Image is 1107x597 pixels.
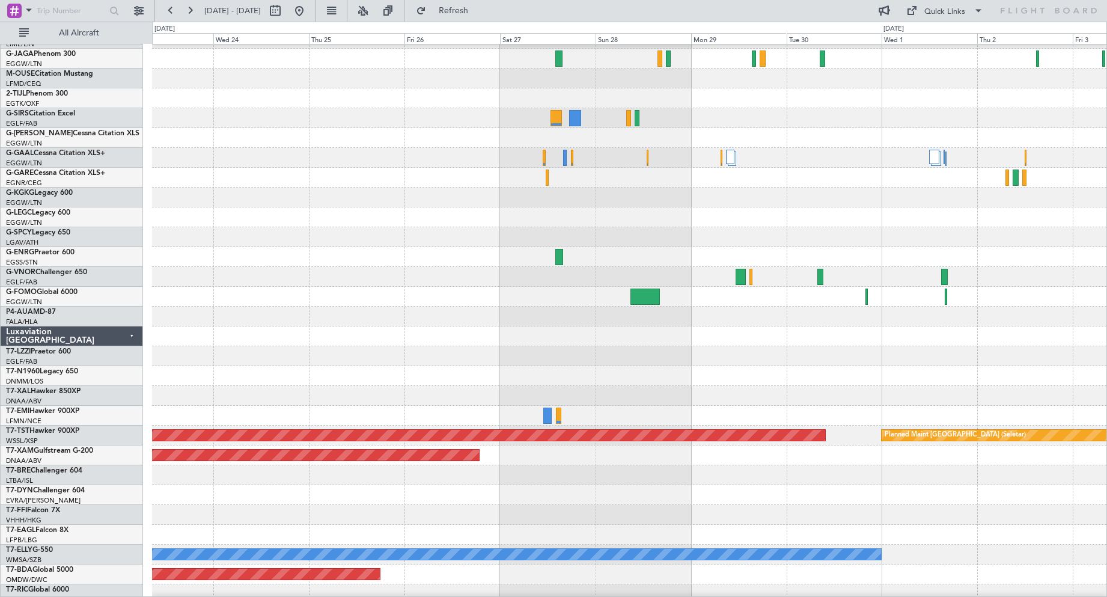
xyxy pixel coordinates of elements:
[6,229,32,236] span: G-SPCY
[6,110,29,117] span: G-SIRS
[204,5,261,16] span: [DATE] - [DATE]
[6,308,56,316] a: P4-AUAMD-87
[6,408,29,415] span: T7-EMI
[6,566,73,574] a: T7-BDAGlobal 5000
[6,269,87,276] a: G-VNORChallenger 650
[6,90,26,97] span: 2-TIJL
[500,33,596,44] div: Sat 27
[900,1,989,20] button: Quick Links
[6,60,42,69] a: EGGW/LTN
[6,170,105,177] a: G-GARECessna Citation XLS+
[6,150,34,157] span: G-GAAL
[6,427,79,435] a: T7-TSTHawker 900XP
[6,467,31,474] span: T7-BRE
[6,447,93,455] a: T7-XAMGulfstream G-200
[6,527,35,534] span: T7-EAGL
[6,189,34,197] span: G-KGKG
[6,308,33,316] span: P4-AUA
[6,51,76,58] a: G-JAGAPhenom 300
[6,298,42,307] a: EGGW/LTN
[428,7,479,15] span: Refresh
[6,150,105,157] a: G-GAALCessna Citation XLS+
[6,258,38,267] a: EGSS/STN
[6,238,38,247] a: LGAV/ATH
[6,170,34,177] span: G-GARE
[691,33,787,44] div: Mon 29
[6,397,41,406] a: DNAA/ABV
[885,426,1026,444] div: Planned Maint [GEOGRAPHIC_DATA] (Seletar)
[977,33,1073,44] div: Thu 2
[6,269,35,276] span: G-VNOR
[6,487,85,494] a: T7-DYNChallenger 604
[6,99,39,108] a: EGTK/OXF
[6,575,47,584] a: OMDW/DWC
[6,289,37,296] span: G-FOMO
[6,377,43,386] a: DNMM/LOS
[37,2,106,20] input: Trip Number
[6,546,53,554] a: T7-ELLYG-550
[6,317,38,326] a: FALA/HLA
[6,249,34,256] span: G-ENRG
[309,33,404,44] div: Thu 25
[6,586,28,593] span: T7-RIC
[6,70,93,78] a: M-OUSECitation Mustang
[6,516,41,525] a: VHHH/HKG
[6,368,40,375] span: T7-N1960
[6,388,31,395] span: T7-XAL
[118,33,214,44] div: Tue 23
[13,23,130,43] button: All Aircraft
[6,586,69,593] a: T7-RICGlobal 6000
[6,130,139,137] a: G-[PERSON_NAME]Cessna Citation XLS
[882,33,977,44] div: Wed 1
[6,130,73,137] span: G-[PERSON_NAME]
[6,51,34,58] span: G-JAGA
[6,427,29,435] span: T7-TST
[787,33,882,44] div: Tue 30
[6,229,70,236] a: G-SPCYLegacy 650
[6,249,75,256] a: G-ENRGPraetor 600
[6,357,37,366] a: EGLF/FAB
[6,456,41,465] a: DNAA/ABV
[6,556,41,565] a: WMSA/SZB
[154,24,175,34] div: [DATE]
[6,496,81,505] a: EVRA/[PERSON_NAME]
[6,139,42,148] a: EGGW/LTN
[596,33,691,44] div: Sun 28
[6,417,41,426] a: LFMN/NCE
[6,348,31,355] span: T7-LZZI
[883,24,904,34] div: [DATE]
[6,388,81,395] a: T7-XALHawker 850XP
[6,198,42,207] a: EGGW/LTN
[6,90,68,97] a: 2-TIJLPhenom 300
[6,159,42,168] a: EGGW/LTN
[6,189,73,197] a: G-KGKGLegacy 600
[924,6,965,18] div: Quick Links
[6,546,32,554] span: T7-ELLY
[6,209,70,216] a: G-LEGCLegacy 600
[6,70,35,78] span: M-OUSE
[6,408,79,415] a: T7-EMIHawker 900XP
[6,507,60,514] a: T7-FFIFalcon 7X
[213,33,309,44] div: Wed 24
[6,40,34,49] a: LIML/LIN
[6,566,32,574] span: T7-BDA
[6,79,41,88] a: LFMD/CEQ
[6,476,33,485] a: LTBA/ISL
[6,348,71,355] a: T7-LZZIPraetor 600
[6,507,27,514] span: T7-FFI
[6,436,38,445] a: WSSL/XSP
[6,487,33,494] span: T7-DYN
[6,536,37,545] a: LFPB/LBG
[6,527,69,534] a: T7-EAGLFalcon 8X
[6,209,32,216] span: G-LEGC
[6,289,78,296] a: G-FOMOGlobal 6000
[6,447,34,455] span: T7-XAM
[6,218,42,227] a: EGGW/LTN
[6,467,82,474] a: T7-BREChallenger 604
[6,119,37,128] a: EGLF/FAB
[404,33,500,44] div: Fri 26
[410,1,483,20] button: Refresh
[6,278,37,287] a: EGLF/FAB
[6,368,78,375] a: T7-N1960Legacy 650
[6,179,42,188] a: EGNR/CEG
